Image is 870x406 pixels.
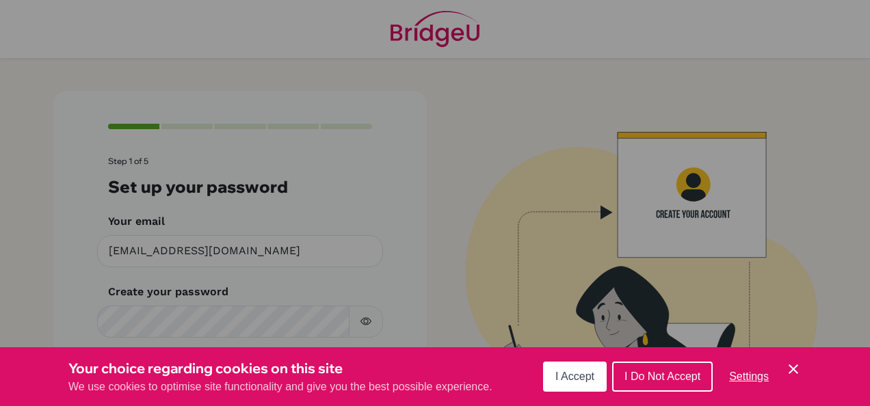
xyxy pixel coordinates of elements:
[543,362,607,392] button: I Accept
[624,370,700,382] span: I Do Not Accept
[68,358,492,379] h3: Your choice regarding cookies on this site
[718,363,780,390] button: Settings
[68,379,492,395] p: We use cookies to optimise site functionality and give you the best possible experience.
[612,362,713,392] button: I Do Not Accept
[785,361,802,377] button: Save and close
[555,370,594,382] span: I Accept
[729,370,769,382] span: Settings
